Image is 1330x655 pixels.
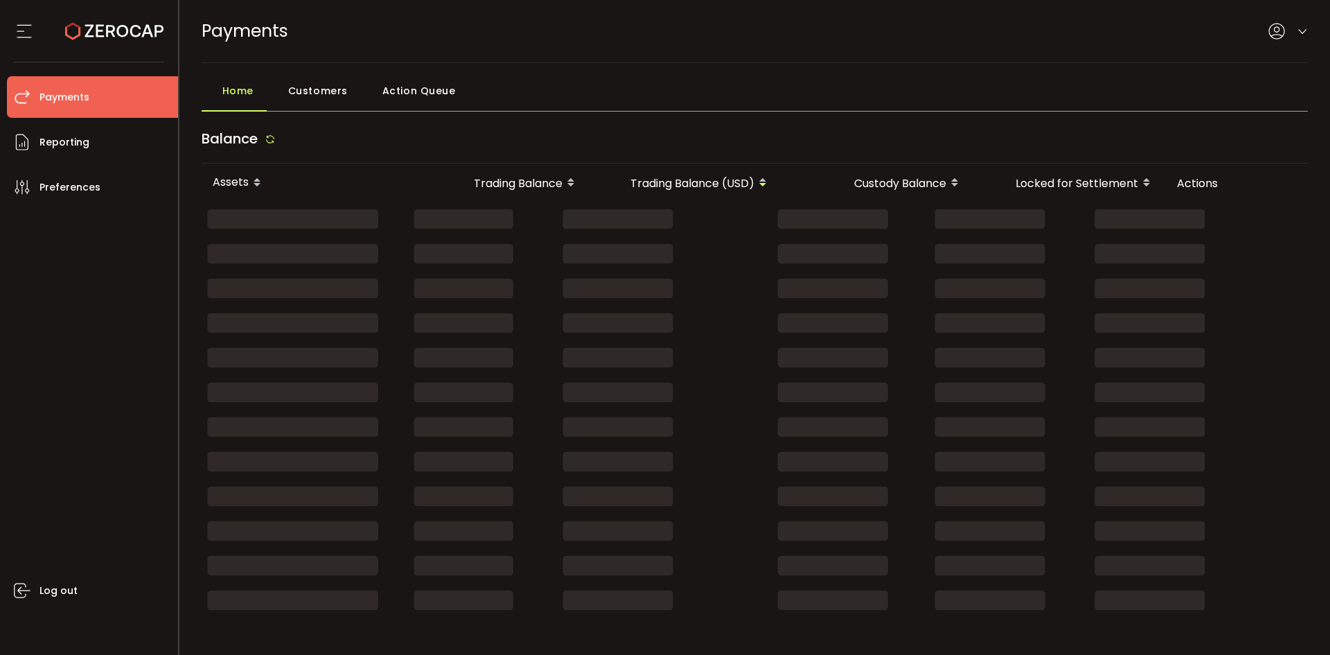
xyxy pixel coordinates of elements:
[382,77,456,105] span: Action Queue
[39,132,89,152] span: Reporting
[416,171,590,195] div: Trading Balance
[590,171,782,195] div: Trading Balance (USD)
[782,171,974,195] div: Custody Balance
[202,129,258,148] span: Balance
[974,171,1166,195] div: Locked for Settlement
[222,77,254,105] span: Home
[288,77,348,105] span: Customers
[202,171,416,195] div: Assets
[202,19,288,43] span: Payments
[1166,175,1304,191] div: Actions
[39,87,89,107] span: Payments
[39,581,78,601] span: Log out
[39,177,100,198] span: Preferences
